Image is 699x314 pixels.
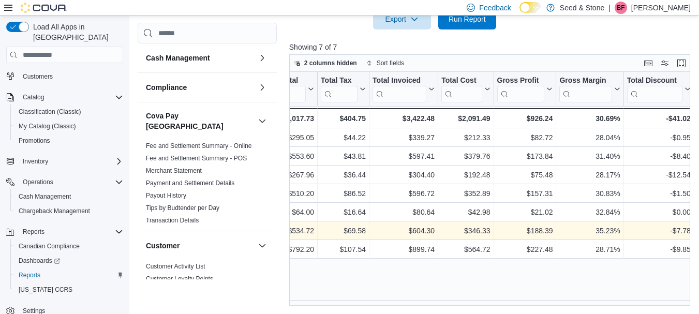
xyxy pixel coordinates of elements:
[14,240,84,252] a: Canadian Compliance
[2,225,127,239] button: Reports
[627,76,682,86] div: Total Discount
[497,76,544,86] div: Gross Profit
[373,9,431,29] button: Export
[14,255,64,267] a: Dashboards
[19,226,49,238] button: Reports
[615,2,627,14] div: Brian Furman
[21,3,67,13] img: Cova
[627,169,691,182] div: -$12.54
[23,157,48,166] span: Inventory
[19,226,123,238] span: Reports
[373,76,426,86] div: Total Invoiced
[14,283,123,296] span: Washington CCRS
[19,155,123,168] span: Inventory
[138,140,277,231] div: Cova Pay [GEOGRAPHIC_DATA]
[441,76,482,102] div: Total Cost
[617,2,624,14] span: BF
[146,241,180,251] h3: Customer
[269,244,314,256] div: $792.20
[321,206,366,219] div: $16.64
[14,190,123,203] span: Cash Management
[256,82,269,94] button: Compliance
[19,176,57,188] button: Operations
[497,206,553,219] div: $21.02
[675,57,688,69] button: Enter fullscreen
[627,225,691,237] div: -$7.78
[373,132,435,144] div: $339.27
[146,83,254,93] button: Compliance
[627,112,690,125] div: -$41.02
[146,217,199,225] a: Transaction Details
[19,271,40,279] span: Reports
[146,111,254,132] h3: Cova Pay [GEOGRAPHIC_DATA]
[146,180,234,188] span: Payment and Settlement Details
[146,142,252,151] span: Fee and Settlement Summary - Online
[438,9,496,29] button: Run Report
[441,188,490,200] div: $352.89
[14,283,77,296] a: [US_STATE] CCRS
[269,76,306,86] div: Subtotal
[269,112,314,125] div: $3,017.73
[441,206,490,219] div: $42.98
[2,90,127,104] button: Catalog
[627,244,691,256] div: -$9.85
[19,108,81,116] span: Classification (Classic)
[659,57,671,69] button: Display options
[497,169,553,182] div: $75.48
[269,76,314,102] button: Subtotal
[10,204,127,218] button: Chargeback Management
[19,242,80,250] span: Canadian Compliance
[559,151,620,163] div: 31.40%
[146,143,252,150] a: Fee and Settlement Summary - Online
[373,112,435,125] div: $3,422.48
[321,132,366,144] div: $44.22
[146,167,202,175] span: Merchant Statement
[321,76,358,86] div: Total Tax
[441,169,490,182] div: $192.48
[304,59,357,67] span: 2 columns hidden
[29,22,123,42] span: Load All Apps in [GEOGRAPHIC_DATA]
[14,255,123,267] span: Dashboards
[10,239,127,253] button: Canadian Compliance
[321,225,366,237] div: $69.58
[23,178,53,186] span: Operations
[373,206,435,219] div: $80.64
[14,269,123,281] span: Reports
[441,76,490,102] button: Total Cost
[321,76,358,102] div: Total Tax
[321,169,366,182] div: $36.44
[14,240,123,252] span: Canadian Compliance
[269,169,314,182] div: $267.96
[10,189,127,204] button: Cash Management
[19,192,71,201] span: Cash Management
[497,76,544,102] div: Gross Profit
[373,76,426,102] div: Total Invoiced
[377,59,404,67] span: Sort fields
[627,132,691,144] div: -$0.95
[289,42,694,52] p: Showing 7 of 7
[10,133,127,148] button: Promotions
[497,76,553,102] button: Gross Profit
[519,2,541,13] input: Dark Mode
[19,176,123,188] span: Operations
[146,275,213,283] span: Customer Loyalty Points
[441,151,490,163] div: $379.76
[321,76,366,102] button: Total Tax
[146,263,205,271] span: Customer Activity List
[441,76,482,86] div: Total Cost
[269,151,314,163] div: $553.60
[559,132,620,144] div: 28.04%
[321,244,366,256] div: $107.54
[627,151,691,163] div: -$8.40
[269,132,314,144] div: $295.05
[497,151,553,163] div: $173.84
[373,169,435,182] div: $304.40
[14,106,123,118] span: Classification (Classic)
[560,2,604,14] p: Seed & Stone
[497,244,553,256] div: $227.48
[10,104,127,119] button: Classification (Classic)
[559,76,612,102] div: Gross Margin
[559,76,620,102] button: Gross Margin
[373,188,435,200] div: $596.72
[2,154,127,169] button: Inventory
